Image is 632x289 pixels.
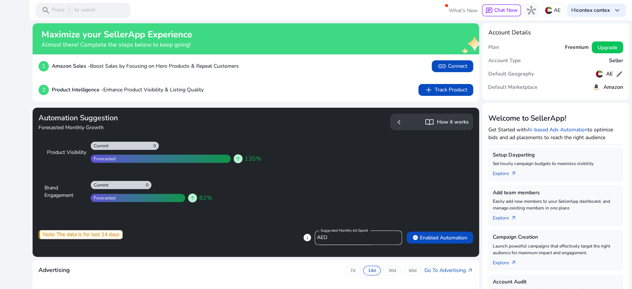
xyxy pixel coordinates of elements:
[492,234,619,241] h5: Campaign Creation
[571,8,610,13] p: Hi
[485,7,493,14] span: chat
[488,126,623,141] p: Get Started with to optimize bids and ad placements to reach the right audience
[488,114,623,123] h3: Welcome to SellerApp!
[409,268,417,273] p: 60d
[39,124,253,131] h4: Forecasted Monthly Growth
[603,84,623,91] h5: Amazon
[350,268,355,273] p: 7d
[303,233,312,242] span: info
[41,29,192,40] h2: Maximize your SellerApp Experience
[41,6,50,15] span: search
[146,182,151,188] div: 0
[488,29,531,36] h4: Account Details
[438,62,467,71] span: Connect
[492,160,619,167] p: Set hourly campaign budgets to maximize visibility
[424,266,473,274] a: Go To Advertisingarrow_outward
[52,86,204,94] p: Enhance Product Visibility & Listing Quality
[39,230,123,239] div: Note: The data is for last 14 days
[317,234,327,241] span: AED
[39,114,253,122] h3: Automation Suggestion
[613,6,622,15] span: keyboard_arrow_down
[616,70,623,78] span: edit
[199,194,212,202] span: 82%
[91,182,108,188] div: Current
[39,267,70,274] h4: Advertising
[488,84,537,91] h5: Default Marketplace
[245,154,261,163] span: 135%
[492,256,522,266] a: Explorearrow_outward
[592,41,623,53] button: Upgrade
[510,260,516,266] span: arrow_outward
[492,243,619,256] p: Launch powerful campaigns that effectively target the right audience for maximum impact and engag...
[424,85,467,94] span: Track Product
[44,184,86,199] div: Brand Engagement
[494,7,518,14] span: Chat Now
[527,6,536,15] span: hub
[438,62,447,71] span: link
[576,7,610,14] b: contex contex
[52,6,96,14] p: Press to search
[432,60,473,72] button: linkConnect
[488,58,521,64] h5: Account Type
[425,118,434,127] span: import_contacts
[190,195,195,201] span: arrow_upward
[510,215,516,221] span: arrow_outward
[492,198,619,211] p: Easily add new members to your SellerApp dashboard, and manage existing members in one place
[598,44,617,51] span: Upgrade
[424,85,433,94] span: add
[492,190,619,196] h5: Add team members
[565,44,589,51] h5: Freemium
[91,143,108,149] div: Current
[526,126,587,133] a: AI-based Ads Automation
[449,4,478,17] span: What's New
[91,156,116,162] div: Forecasted
[39,61,49,71] p: 1
[492,152,619,158] h5: Setup Dayparting
[492,279,619,285] h5: Account Audit
[609,58,623,64] h5: Seller
[41,41,192,48] h4: Almost there! Complete the steps below to keep going!
[488,44,499,51] h5: Plan
[437,119,469,125] h5: How it works
[321,228,368,233] mat-label: Suggested Monthly Ad Spend
[592,83,601,92] img: amazon.svg
[388,268,396,273] p: 30d
[488,71,534,77] h5: Default Geography
[524,3,539,18] button: hub
[545,7,552,14] img: ae.svg
[412,234,467,242] span: Enabled Automation
[52,62,239,70] p: Boost Sales by Focusing on Hero Products & Repeat Customers
[510,171,516,177] span: arrow_outward
[66,6,73,14] span: /
[554,4,561,17] p: AE
[91,195,116,201] div: Forecasted
[596,70,603,78] img: ae.svg
[467,268,473,273] span: arrow_outward
[395,118,404,127] span: chevron_left
[407,232,473,243] button: verifiedEnabled Automation
[52,63,90,70] b: Amazon Sales -
[39,85,49,95] p: 2
[44,149,86,156] div: Product Visibility
[368,268,376,273] p: 14d
[492,211,522,222] a: Explorearrow_outward
[153,143,159,149] div: 0
[492,167,522,177] a: Explorearrow_outward
[482,4,521,16] button: chatChat Now
[418,84,473,96] button: addTrack Product
[235,156,241,162] span: arrow_upward
[52,86,103,93] b: Product Intelligence -
[606,71,613,77] h5: AE
[412,235,418,241] span: verified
